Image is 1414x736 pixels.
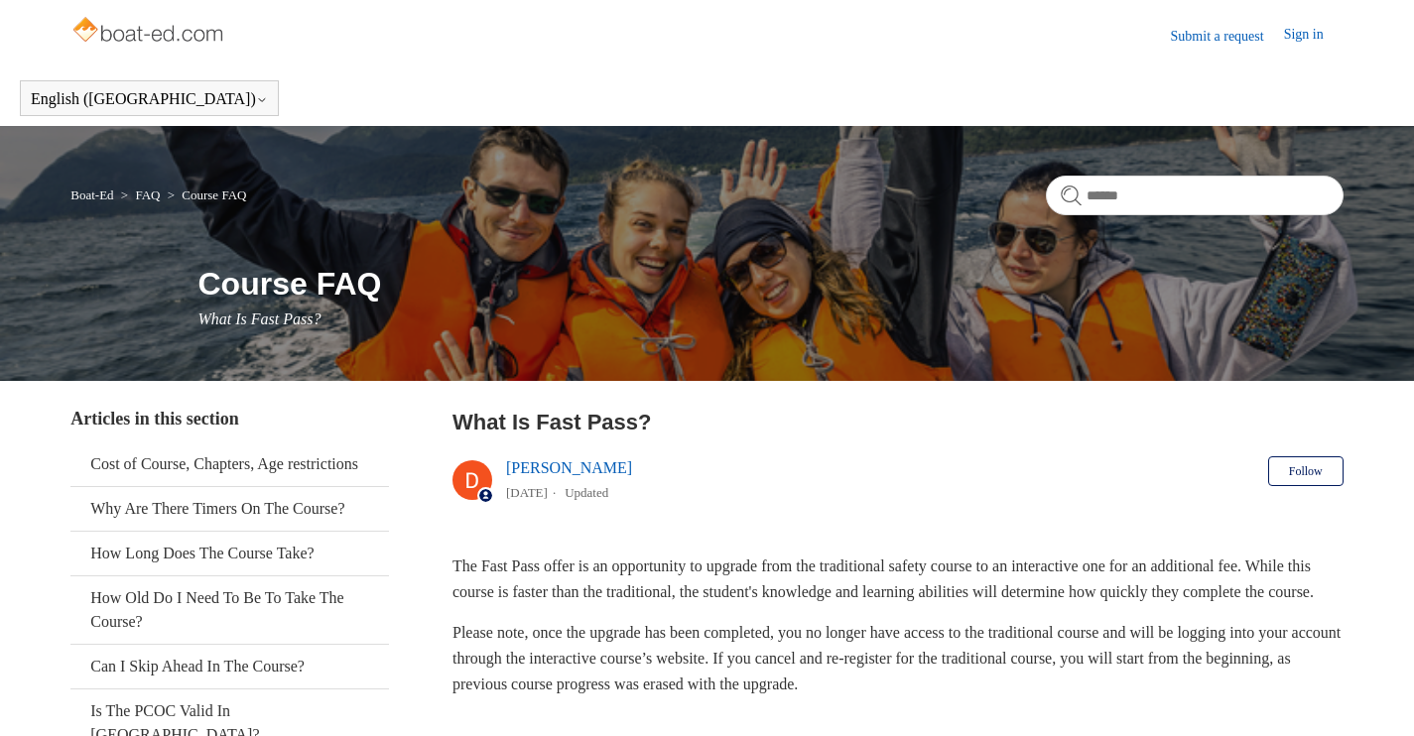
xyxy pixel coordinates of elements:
span: What Is Fast Pass? [198,310,321,327]
a: How Long Does The Course Take? [70,532,389,575]
span: Please note, once the upgrade has been completed, you no longer have access to the traditional co... [452,624,1341,691]
li: Boat-Ed [70,187,117,202]
button: English ([GEOGRAPHIC_DATA]) [31,90,268,108]
h2: What Is Fast Pass? [452,406,1344,438]
a: FAQ [135,187,160,202]
a: How Old Do I Need To Be To Take The Course? [70,576,389,644]
img: Boat-Ed Help Center home page [70,12,228,52]
a: [PERSON_NAME] [506,459,632,476]
span: Articles in this section [70,409,238,429]
span: The Fast Pass offer is an opportunity to upgrade from the traditional safety course to an interac... [452,557,1314,600]
a: Why Are There Timers On The Course? [70,487,389,531]
input: Search [1046,176,1344,215]
li: Course FAQ [164,187,247,202]
li: Updated [565,485,608,500]
a: Course FAQ [182,187,246,202]
a: Submit a request [1171,26,1284,47]
a: Boat-Ed [70,187,113,202]
a: Can I Skip Ahead In The Course? [70,645,389,688]
a: Sign in [1284,24,1344,48]
button: Follow Article [1268,456,1344,486]
h1: Course FAQ [198,260,1344,307]
time: 03/21/2024, 11:25 [506,485,548,500]
a: Cost of Course, Chapters, Age restrictions [70,442,389,486]
li: FAQ [117,187,164,202]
